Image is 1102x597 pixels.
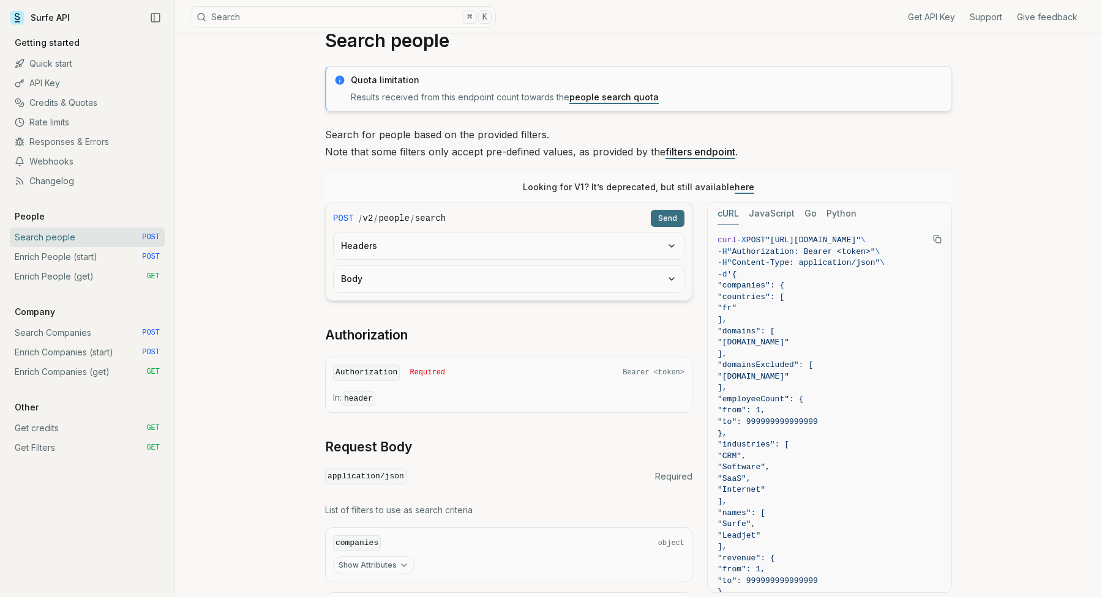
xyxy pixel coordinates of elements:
span: ], [718,383,727,392]
p: In: [333,391,684,405]
a: here [735,182,754,192]
a: Get credits GET [10,418,165,438]
span: ], [718,349,727,358]
p: Results received from this endpoint count towards the [351,91,944,103]
a: Rate limits [10,113,165,132]
span: "countries": [ [718,292,784,302]
a: Enrich People (get) GET [10,267,165,286]
span: "Authorization: Bearer <token>" [727,247,875,256]
a: Enrich Companies (get) GET [10,362,165,382]
h1: Search people [325,29,952,51]
a: Surfe API [10,9,70,27]
span: '{ [727,270,737,279]
span: "from": 1, [718,406,765,415]
span: "CRM", [718,451,746,461]
a: Enrich Companies (start) POST [10,343,165,362]
span: -H [718,258,727,267]
span: POST [142,347,160,357]
p: Other [10,401,43,413]
span: curl [718,235,737,245]
span: "from": 1, [718,565,765,574]
span: "[DOMAIN_NAME]" [718,338,789,347]
button: Headers [334,232,684,259]
a: Request Body [325,439,412,456]
code: search [415,212,446,224]
button: Copy Text [928,230,946,248]
button: Body [334,265,684,292]
span: }, [718,429,727,438]
p: Company [10,306,60,318]
code: v2 [363,212,373,224]
kbd: ⌘ [463,10,476,24]
button: Send [651,210,684,227]
span: "employeeCount": { [718,395,803,404]
span: "domains": [ [718,327,775,336]
button: Python [826,202,856,225]
p: Getting started [10,37,84,49]
span: ], [718,542,727,551]
a: Credits & Quotas [10,93,165,113]
a: API Key [10,73,165,93]
span: "Content-Type: application/json" [727,258,880,267]
span: "Software", [718,462,770,472]
span: GET [146,272,160,281]
span: ], [718,497,727,506]
button: Go [804,202,817,225]
span: "SaaS", [718,474,751,483]
p: List of filters to use as search criteria [325,504,692,516]
a: people search quota [569,92,659,102]
a: Search Companies POST [10,323,165,343]
a: Responses & Errors [10,132,165,152]
a: Webhooks [10,152,165,171]
span: "companies": { [718,281,784,290]
a: Get API Key [908,11,955,23]
span: POST [142,232,160,242]
span: "fr" [718,303,737,313]
span: POST [142,252,160,262]
code: header [342,391,375,406]
button: Show Attributes [333,556,414,574]
span: GET [146,367,160,377]
span: "Surfe", [718,519,755,528]
span: "Leadjet" [718,531,760,540]
button: Search⌘K [190,6,496,28]
span: "domainsExcluded": [ [718,360,813,369]
a: Quick start [10,54,165,73]
span: "to": 999999999999999 [718,417,818,426]
span: "[DOMAIN_NAME]" [718,372,789,381]
span: ], [718,315,727,324]
span: "[URL][DOMAIN_NAME]" [765,235,861,245]
span: "names": [ [718,508,765,517]
p: Search for people based on the provided filters. Note that some filters only accept pre-defined v... [325,126,952,160]
span: Bearer <token> [623,368,684,377]
span: Required [410,368,445,377]
code: companies [333,535,381,552]
span: POST [142,328,160,338]
button: cURL [718,202,739,225]
a: Authorization [325,327,408,344]
span: \ [875,247,880,256]
a: Enrich People (start) POST [10,247,165,267]
span: -d [718,270,727,279]
span: -H [718,247,727,256]
button: Collapse Sidebar [146,9,165,27]
a: Search people POST [10,228,165,247]
code: Authorization [333,365,400,381]
code: people [378,212,409,224]
span: GET [146,423,160,433]
span: object [658,538,684,548]
span: "Internet" [718,485,765,494]
span: "to": 999999999999999 [718,576,818,585]
span: \ [880,258,885,267]
span: POST [746,235,765,245]
span: / [359,212,362,224]
span: "revenue": { [718,554,775,563]
p: Looking for V1? It’s deprecated, but still available [523,181,754,193]
span: POST [333,212,354,224]
span: Required [655,470,692,483]
a: Give feedback [1017,11,1078,23]
code: application/json [325,469,407,485]
span: \ [861,235,866,245]
span: GET [146,443,160,453]
span: / [411,212,414,224]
